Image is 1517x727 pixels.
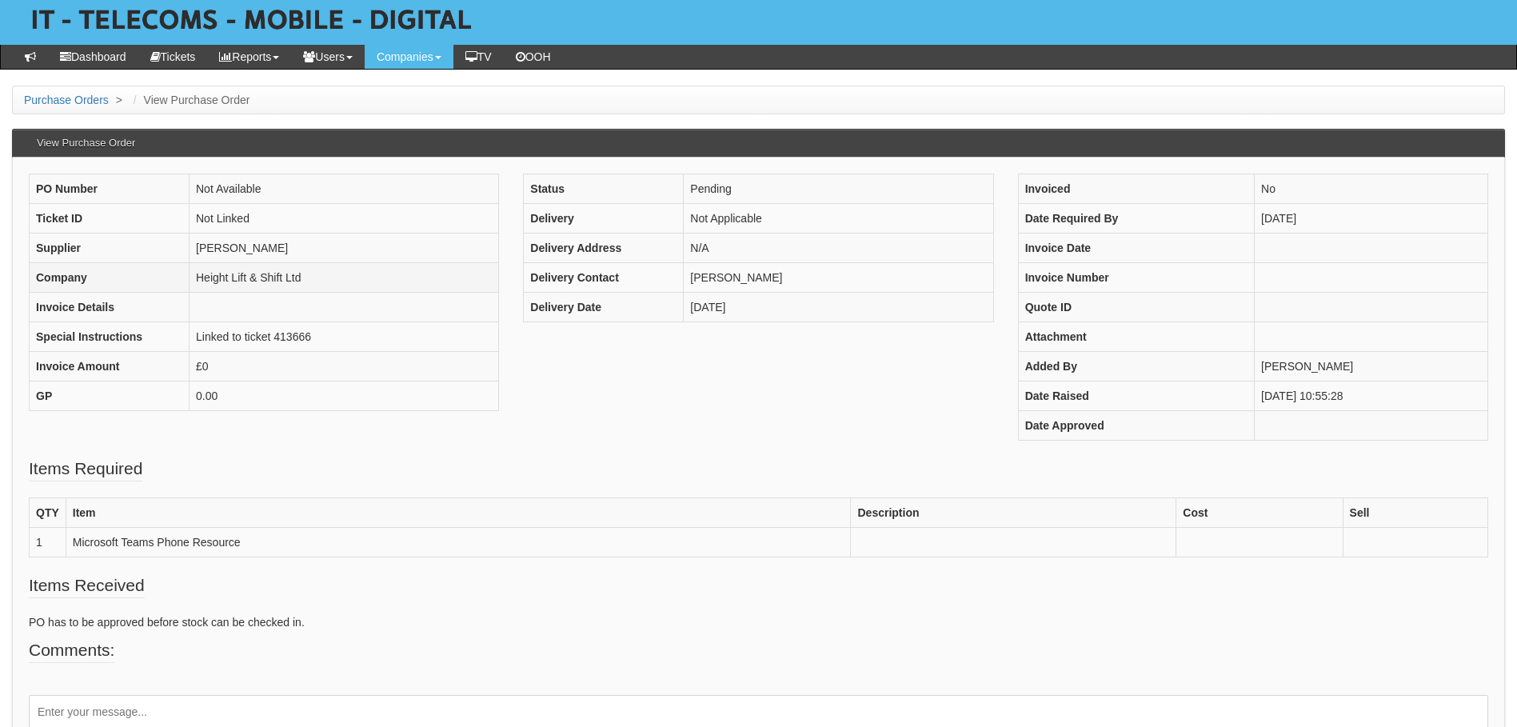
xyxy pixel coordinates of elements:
th: Quote ID [1018,293,1254,322]
td: Not Applicable [684,204,993,234]
li: View Purchase Order [130,92,250,108]
th: Added By [1018,352,1254,381]
a: Dashboard [48,45,138,69]
td: N/A [684,234,993,263]
legend: Items Received [29,573,145,598]
th: Item [66,498,851,528]
td: [PERSON_NAME] [684,263,993,293]
a: Reports [207,45,291,69]
td: £0 [190,352,499,381]
th: QTY [30,498,66,528]
h3: View Purchase Order [29,130,143,157]
td: Linked to ticket 413666 [190,322,499,352]
td: [PERSON_NAME] [190,234,499,263]
th: Delivery Contact [524,263,684,293]
th: Attachment [1018,322,1254,352]
th: Sell [1343,498,1487,528]
td: Height Lift & Shift Ltd [190,263,499,293]
a: Users [291,45,365,69]
th: Date Approved [1018,411,1254,441]
th: Invoice Amount [30,352,190,381]
th: Invoice Number [1018,263,1254,293]
th: Delivery [524,204,684,234]
th: Delivery Date [524,293,684,322]
td: [PERSON_NAME] [1255,352,1488,381]
a: Purchase Orders [24,94,109,106]
th: Ticket ID [30,204,190,234]
th: Supplier [30,234,190,263]
td: Pending [684,174,993,204]
td: Not Available [190,174,499,204]
td: Microsoft Teams Phone Resource [66,528,851,557]
th: Status [524,174,684,204]
th: Delivery Address [524,234,684,263]
p: PO has to be approved before stock can be checked in. [29,614,1488,630]
td: No [1255,174,1488,204]
span: > [112,94,126,106]
th: Date Required By [1018,204,1254,234]
a: TV [453,45,504,69]
th: Company [30,263,190,293]
td: [DATE] [1255,204,1488,234]
a: OOH [504,45,563,69]
th: Cost [1176,498,1343,528]
th: PO Number [30,174,190,204]
th: GP [30,381,190,411]
td: 0.00 [190,381,499,411]
th: Date Raised [1018,381,1254,411]
th: Invoice Date [1018,234,1254,263]
td: [DATE] [684,293,993,322]
th: Invoice Details [30,293,190,322]
th: Special Instructions [30,322,190,352]
a: Tickets [138,45,208,69]
legend: Items Required [29,457,142,481]
td: 1 [30,528,66,557]
td: Not Linked [190,204,499,234]
td: [DATE] 10:55:28 [1255,381,1488,411]
th: Description [851,498,1176,528]
a: Companies [365,45,453,69]
th: Invoiced [1018,174,1254,204]
legend: Comments: [29,638,114,663]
